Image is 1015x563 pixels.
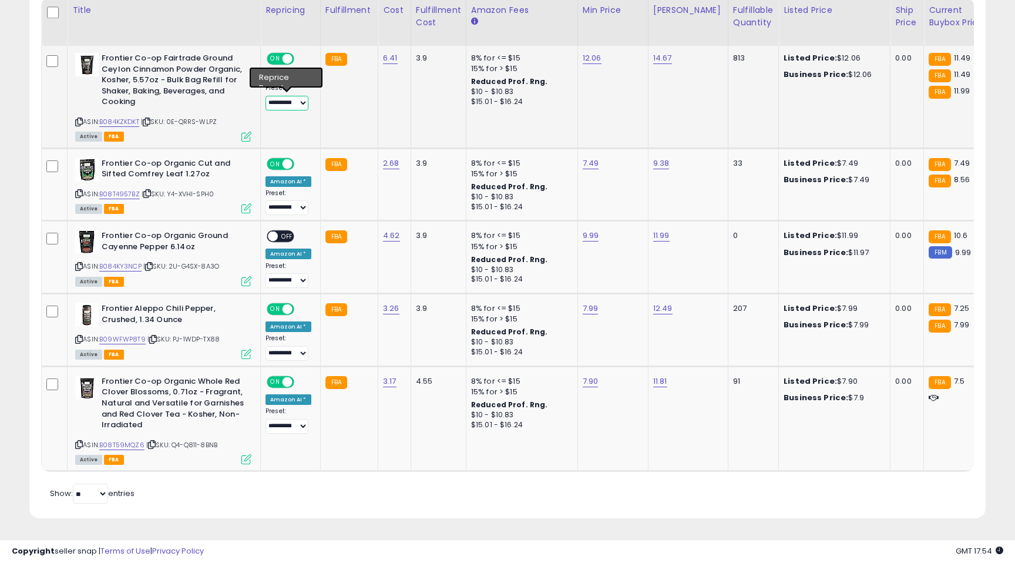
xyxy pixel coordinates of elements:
[265,71,307,82] div: Amazon AI
[895,53,915,63] div: 0.00
[653,4,723,16] div: [PERSON_NAME]
[12,546,204,557] div: seller snap | |
[784,392,848,403] b: Business Price:
[929,53,950,66] small: FBA
[147,334,220,344] span: | SKU: PJ-1WDP-TX88
[99,440,144,450] a: B08T59MQZ6
[104,132,124,142] span: FBA
[102,158,244,183] b: Frontier Co-op Organic Cut and Sifted Comfrey Leaf 1.27oz
[325,4,373,16] div: Fulfillment
[929,86,950,99] small: FBA
[784,230,881,241] div: $11.99
[954,303,970,314] span: 7.25
[75,376,251,463] div: ASIN:
[293,377,311,387] span: OFF
[268,304,283,314] span: ON
[383,4,406,16] div: Cost
[75,376,99,400] img: 414lDHXaMOL._SL40_.jpg
[784,376,881,387] div: $7.90
[99,334,146,344] a: B09WFWP8T9
[471,230,569,241] div: 8% for <= $15
[75,230,99,254] img: 414qgO0VW+L._SL40_.jpg
[954,69,971,80] span: 11.49
[895,230,915,241] div: 0.00
[265,334,311,361] div: Preset:
[929,158,950,171] small: FBA
[784,320,881,330] div: $7.99
[75,277,102,287] span: All listings currently available for purchase on Amazon
[471,303,569,314] div: 8% for <= $15
[954,319,970,330] span: 7.99
[784,69,881,80] div: $12.06
[471,182,548,192] b: Reduced Prof. Rng.
[784,376,837,387] b: Listed Price:
[268,159,283,169] span: ON
[956,545,1003,557] span: 2025-09-8 17:54 GMT
[471,347,569,357] div: $15.01 - $16.24
[416,303,457,314] div: 3.9
[954,376,964,387] span: 7.5
[293,54,311,64] span: OFF
[383,157,399,169] a: 2.68
[471,63,569,74] div: 15% for > $15
[75,158,251,213] div: ASIN:
[75,303,99,327] img: 41ZWq24zy4L._SL40_.jpg
[383,230,400,242] a: 4.62
[895,158,915,169] div: 0.00
[471,387,569,397] div: 15% for > $15
[929,246,952,259] small: FBM
[583,4,643,16] div: Min Price
[325,158,347,171] small: FBA
[75,53,99,76] img: 41Suo1MAZKL._SL40_.jpg
[471,376,569,387] div: 8% for <= $15
[471,87,569,97] div: $10 - $10.83
[471,410,569,420] div: $10 - $10.83
[50,488,135,499] span: Show: entries
[784,247,881,258] div: $11.97
[99,189,140,199] a: B08T4957BZ
[784,4,885,16] div: Listed Price
[416,53,457,63] div: 3.9
[471,337,569,347] div: $10 - $10.83
[784,175,881,185] div: $7.49
[583,303,599,314] a: 7.99
[12,545,55,557] strong: Copyright
[895,4,919,29] div: Ship Price
[471,4,573,16] div: Amazon Fees
[471,265,569,275] div: $10 - $10.83
[784,157,837,169] b: Listed Price:
[265,84,311,110] div: Preset:
[471,242,569,252] div: 15% for > $15
[733,376,769,387] div: 91
[383,52,398,64] a: 6.41
[75,53,251,140] div: ASIN:
[471,97,569,107] div: $15.01 - $16.24
[653,230,670,242] a: 11.99
[929,320,950,333] small: FBA
[152,545,204,557] a: Privacy Policy
[954,174,970,185] span: 8.56
[99,262,142,272] a: B084KY3NCP
[954,85,970,96] span: 11.99
[471,16,478,27] small: Amazon Fees.
[653,376,667,387] a: 11.81
[653,157,670,169] a: 9.38
[75,132,102,142] span: All listings currently available for purchase on Amazon
[583,376,599,387] a: 7.90
[583,157,599,169] a: 7.49
[784,247,848,258] b: Business Price:
[75,158,99,182] img: 51ERAjRobZL._SL40_.jpg
[325,53,347,66] small: FBA
[416,230,457,241] div: 3.9
[784,53,881,63] div: $12.06
[583,230,599,242] a: 9.99
[471,76,548,86] b: Reduced Prof. Rng.
[72,4,256,16] div: Title
[293,304,311,314] span: OFF
[100,545,150,557] a: Terms of Use
[104,455,124,465] span: FBA
[954,157,970,169] span: 7.49
[104,350,124,360] span: FBA
[102,53,244,110] b: Frontier Co-op Fairtrade Ground Ceylon Cinnamon Powder Organic, Kosher, 5.57oz - Bulk Bag Refill ...
[784,303,881,314] div: $7.99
